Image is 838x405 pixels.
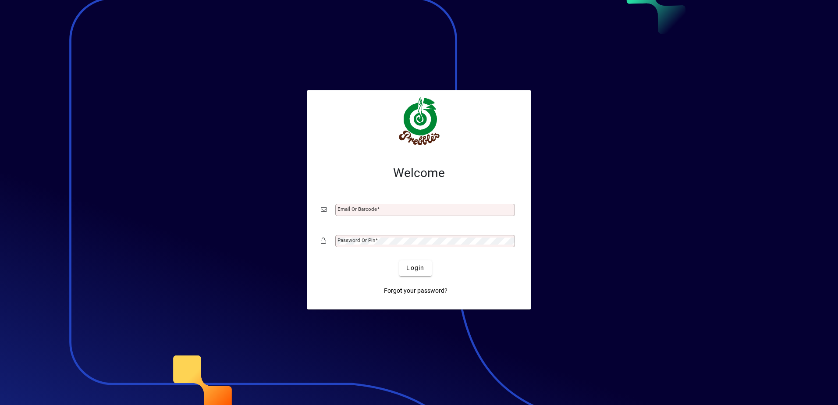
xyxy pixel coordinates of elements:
mat-label: Email or Barcode [337,206,377,212]
a: Forgot your password? [380,283,451,299]
mat-label: Password or Pin [337,237,375,243]
h2: Welcome [321,166,517,181]
button: Login [399,260,431,276]
span: Forgot your password? [384,286,447,295]
span: Login [406,263,424,273]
